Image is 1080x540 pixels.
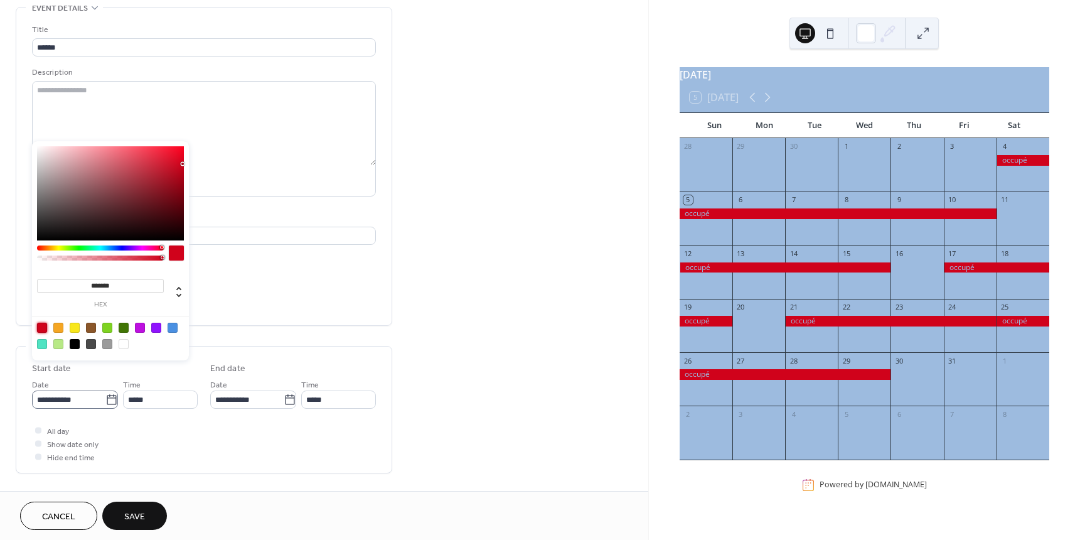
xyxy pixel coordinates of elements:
div: 17 [948,249,957,258]
div: 7 [789,195,798,205]
div: #F5A623 [53,323,63,333]
div: 8 [1000,409,1010,419]
div: #8B572A [86,323,96,333]
div: #BD10E0 [135,323,145,333]
div: #F8E71C [70,323,80,333]
div: Mon [739,113,789,138]
div: occupé [680,208,997,219]
div: 4 [789,409,798,419]
div: #D0021B [37,323,47,333]
div: 1 [1000,356,1010,365]
div: Location [32,212,373,225]
span: Recurring event [32,489,99,502]
div: 29 [736,142,746,151]
div: 28 [789,356,798,365]
div: Sun [690,113,740,138]
div: Description [32,66,373,79]
label: hex [37,301,164,308]
span: Time [123,379,141,392]
div: 9 [894,195,904,205]
span: Cancel [42,510,75,524]
div: occupé [680,369,891,380]
div: 29 [842,356,851,365]
span: Time [301,379,319,392]
div: Start date [32,362,71,375]
div: #9013FE [151,323,161,333]
div: Fri [939,113,990,138]
div: 7 [948,409,957,419]
span: Date [210,379,227,392]
div: #4A4A4A [86,339,96,349]
div: 2 [683,409,693,419]
div: 30 [789,142,798,151]
div: 4 [1000,142,1010,151]
div: 14 [789,249,798,258]
button: Save [102,502,167,530]
div: 5 [683,195,693,205]
div: occupé [680,316,732,327]
div: 3 [948,142,957,151]
div: 2 [894,142,904,151]
div: Tue [789,113,840,138]
div: 15 [842,249,851,258]
div: 21 [789,303,798,312]
div: 24 [948,303,957,312]
div: #000000 [70,339,80,349]
span: Save [124,510,145,524]
div: 16 [894,249,904,258]
div: occupé [997,316,1049,327]
div: 28 [683,142,693,151]
div: #417505 [119,323,129,333]
div: 20 [736,303,746,312]
div: occupé [680,262,891,273]
div: 27 [736,356,746,365]
span: Show date only [47,438,99,451]
div: End date [210,362,245,375]
div: 6 [736,195,746,205]
div: Powered by [820,480,927,490]
div: #B8E986 [53,339,63,349]
div: 13 [736,249,746,258]
div: 31 [948,356,957,365]
div: 1 [842,142,851,151]
div: 19 [683,303,693,312]
span: Hide end time [47,451,95,465]
div: 8 [842,195,851,205]
div: #4A90E2 [168,323,178,333]
div: occupé [944,262,1049,273]
a: [DOMAIN_NAME] [865,480,927,490]
div: occupé [997,155,1049,166]
div: 18 [1000,249,1010,258]
div: 5 [842,409,851,419]
div: Thu [889,113,939,138]
div: 11 [1000,195,1010,205]
span: Date [32,379,49,392]
div: 22 [842,303,851,312]
div: 10 [948,195,957,205]
div: #7ED321 [102,323,112,333]
div: #50E3C2 [37,339,47,349]
div: #FFFFFF [119,339,129,349]
div: [DATE] [680,67,1049,82]
span: Event details [32,2,88,15]
div: occupé [785,316,997,327]
div: Title [32,23,373,36]
div: #9B9B9B [102,339,112,349]
div: Sat [989,113,1039,138]
div: Wed [839,113,889,138]
div: 23 [894,303,904,312]
div: 26 [683,356,693,365]
div: 12 [683,249,693,258]
button: Cancel [20,502,97,530]
div: 3 [736,409,746,419]
div: 6 [894,409,904,419]
div: 25 [1000,303,1010,312]
span: All day [47,425,69,438]
div: 30 [894,356,904,365]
